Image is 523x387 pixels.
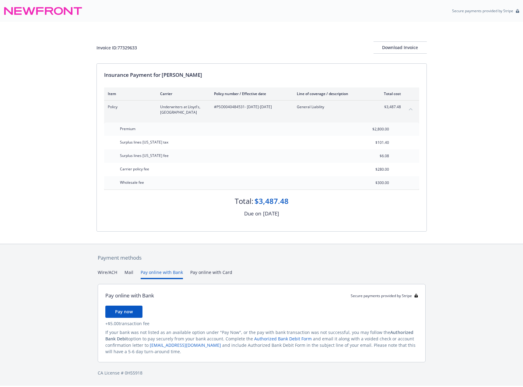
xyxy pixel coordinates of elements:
span: Underwriters at Lloyd's, [GEOGRAPHIC_DATA] [160,104,204,115]
div: Item [108,91,150,96]
button: Download Invoice [374,41,427,54]
span: General Liability [297,104,368,110]
div: + $5.00 transaction fee [105,320,418,327]
span: Authorized Bank Debit [105,329,413,342]
a: Authorized Bank Debit Form [254,336,312,342]
span: Carrier policy fee [120,166,149,172]
div: Total cost [378,91,401,96]
div: Line of coverage / description [297,91,368,96]
div: If your bank was not listed as an available option under "Pay Now", or the pay with bank transact... [105,329,418,355]
div: Payment methods [98,254,426,262]
span: Surplus lines [US_STATE] fee [120,153,169,158]
input: 0.00 [353,138,393,147]
input: 0.00 [353,125,393,134]
div: Insurance Payment for [PERSON_NAME] [104,71,419,79]
span: Wholesale fee [120,180,144,185]
span: $3,487.48 [378,104,401,110]
p: Secure payments provided by Stripe [452,8,513,13]
input: 0.00 [353,178,393,187]
div: Invoice ID: 77329633 [97,44,137,51]
span: Policy [108,104,150,110]
div: [DATE] [263,210,279,218]
button: Pay now [105,306,142,318]
div: Pay online with Bank [105,292,154,300]
span: Premium [120,126,135,131]
div: $3,487.48 [254,196,289,206]
span: Surplus lines [US_STATE] tax [120,140,168,145]
a: [EMAIL_ADDRESS][DOMAIN_NAME] [150,342,221,348]
button: Mail [125,269,133,279]
div: Due on [244,210,261,218]
div: CA License # 0H55918 [98,370,426,376]
input: 0.00 [353,165,393,174]
button: collapse content [406,104,416,114]
div: Carrier [160,91,204,96]
button: Wire/ACH [98,269,117,279]
div: Download Invoice [374,42,427,53]
input: 0.00 [353,151,393,161]
div: Secure payments provided by Stripe [351,293,418,298]
div: Policy number / Effective date [214,91,287,96]
div: Total: [235,196,253,206]
span: Pay now [115,309,133,314]
button: Pay online with Card [190,269,232,279]
button: Pay online with Bank [141,269,183,279]
span: #PSO0040484531 - [DATE]-[DATE] [214,104,287,110]
div: PolicyUnderwriters at Lloyd's, [GEOGRAPHIC_DATA]#PSO0040484531- [DATE]-[DATE]General Liability$3,... [104,101,419,119]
